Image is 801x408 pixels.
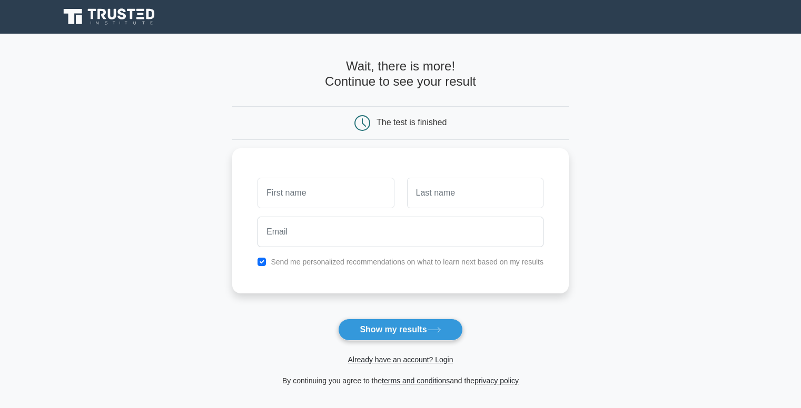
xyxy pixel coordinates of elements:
[258,217,543,247] input: Email
[271,258,543,266] label: Send me personalized recommendations on what to learn next based on my results
[377,118,447,127] div: The test is finished
[232,59,569,89] h4: Wait, there is more! Continue to see your result
[226,374,575,387] div: By continuing you agree to the and the
[382,376,450,385] a: terms and conditions
[258,178,394,208] input: First name
[348,355,453,364] a: Already have an account? Login
[474,376,519,385] a: privacy policy
[407,178,543,208] input: Last name
[338,319,462,341] button: Show my results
